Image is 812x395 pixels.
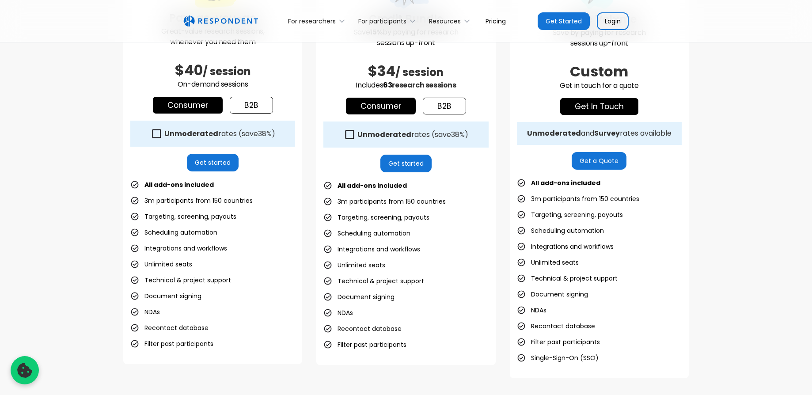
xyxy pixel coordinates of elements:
[424,11,478,31] div: Resources
[423,98,466,114] a: b2b
[338,181,407,190] strong: All add-ons included
[153,97,223,114] a: Consumer
[353,11,424,31] div: For participants
[517,304,546,316] li: NDAs
[517,256,579,269] li: Unlimited seats
[187,154,239,171] a: Get started
[527,129,672,138] div: and rates available
[130,338,213,350] li: Filter past participants
[323,338,406,351] li: Filter past participants
[517,193,639,205] li: 3m participants from 150 countries
[395,65,444,80] span: / session
[230,97,273,114] a: b2b
[175,60,203,80] span: $40
[323,80,488,91] p: Includes
[323,291,395,303] li: Document signing
[429,17,461,26] div: Resources
[517,288,588,300] li: Document signing
[357,130,468,139] div: rates (save )
[130,242,227,254] li: Integrations and workflows
[130,274,231,286] li: Technical & project support
[478,11,513,31] a: Pricing
[346,98,416,114] a: Consumer
[130,79,295,90] p: On-demand sessions
[597,12,629,30] a: Login
[130,226,217,239] li: Scheduling automation
[517,240,614,253] li: Integrations and workflows
[144,180,214,189] strong: All add-ons included
[183,15,258,27] img: Untitled UI logotext
[517,80,682,91] p: Get in touch for a quote
[517,352,599,364] li: Single-Sign-On (SSO)
[538,12,590,30] a: Get Started
[323,243,420,255] li: Integrations and workflows
[380,155,432,172] a: Get started
[323,227,410,239] li: Scheduling automation
[283,11,353,31] div: For researchers
[383,80,392,90] span: 63
[358,17,406,26] div: For participants
[451,129,465,140] span: 38%
[517,209,623,221] li: Targeting, screening, payouts
[517,224,604,237] li: Scheduling automation
[560,98,638,115] a: get in touch
[130,322,209,334] li: Recontact database
[164,129,275,138] div: rates (save )
[357,129,411,140] strong: Unmoderated
[323,211,429,224] li: Targeting, screening, payouts
[203,64,251,79] span: / session
[572,152,626,170] a: Get a Quote
[517,272,618,285] li: Technical & project support
[164,129,218,139] strong: Unmoderated
[323,275,424,287] li: Technical & project support
[130,306,160,318] li: NDAs
[323,195,446,208] li: 3m participants from 150 countries
[517,336,600,348] li: Filter past participants
[288,17,336,26] div: For researchers
[323,307,353,319] li: NDAs
[258,129,272,139] span: 38%
[183,15,258,27] a: home
[368,61,395,81] span: $34
[594,128,620,138] strong: Survey
[392,80,456,90] span: research sessions
[130,290,201,302] li: Document signing
[323,323,402,335] li: Recontact database
[130,258,192,270] li: Unlimited seats
[531,179,600,187] strong: All add-ons included
[517,320,595,332] li: Recontact database
[527,128,581,138] strong: Unmoderated
[570,61,628,81] span: Custom
[323,259,385,271] li: Unlimited seats
[130,194,253,207] li: 3m participants from 150 countries
[130,210,236,223] li: Targeting, screening, payouts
